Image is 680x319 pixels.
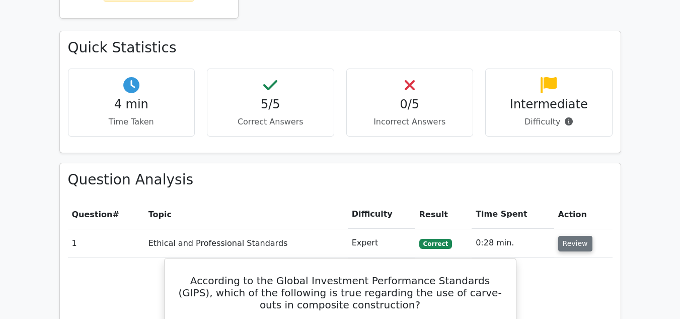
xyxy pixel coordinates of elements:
[177,275,504,311] h5: According to the Global Investment Performance Standards (GIPS), which of the following is true r...
[494,116,604,128] p: Difficulty
[494,97,604,112] h4: Intermediate
[144,200,348,229] th: Topic
[77,116,187,128] p: Time Taken
[348,200,415,229] th: Difficulty
[68,39,613,56] h3: Quick Statistics
[68,229,144,258] td: 1
[77,97,187,112] h4: 4 min
[472,229,554,258] td: 0:28 min.
[72,210,113,219] span: Question
[558,236,592,251] button: Review
[355,97,465,112] h4: 0/5
[68,171,613,188] h3: Question Analysis
[68,200,144,229] th: #
[355,116,465,128] p: Incorrect Answers
[144,229,348,258] td: Ethical and Professional Standards
[472,200,554,229] th: Time Spent
[419,239,452,249] span: Correct
[348,229,415,258] td: Expert
[415,200,472,229] th: Result
[554,200,613,229] th: Action
[215,116,326,128] p: Correct Answers
[215,97,326,112] h4: 5/5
